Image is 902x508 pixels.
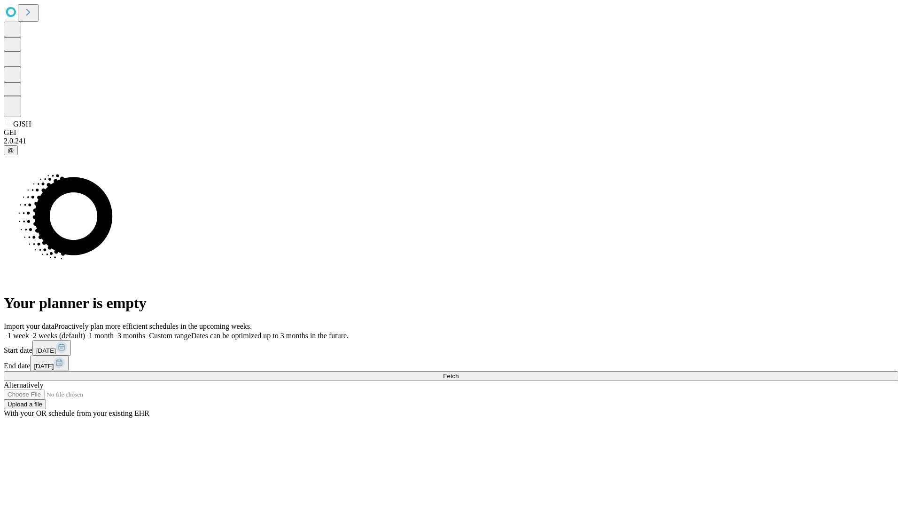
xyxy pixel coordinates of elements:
span: Dates can be optimized up to 3 months in the future. [191,332,349,340]
button: Fetch [4,371,898,381]
button: [DATE] [32,340,71,356]
span: GJSH [13,120,31,128]
span: 1 month [89,332,114,340]
span: 2 weeks (default) [33,332,85,340]
div: Start date [4,340,898,356]
button: @ [4,145,18,155]
div: 2.0.241 [4,137,898,145]
span: Fetch [443,373,459,380]
span: [DATE] [36,347,56,354]
button: [DATE] [30,356,69,371]
div: GEI [4,128,898,137]
span: Import your data [4,322,54,330]
span: Custom range [149,332,191,340]
span: With your OR schedule from your existing EHR [4,409,149,417]
span: Proactively plan more efficient schedules in the upcoming weeks. [54,322,252,330]
h1: Your planner is empty [4,294,898,312]
button: Upload a file [4,399,46,409]
span: @ [8,147,14,154]
span: [DATE] [34,363,54,370]
span: 1 week [8,332,29,340]
span: Alternatively [4,381,43,389]
span: 3 months [117,332,145,340]
div: End date [4,356,898,371]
